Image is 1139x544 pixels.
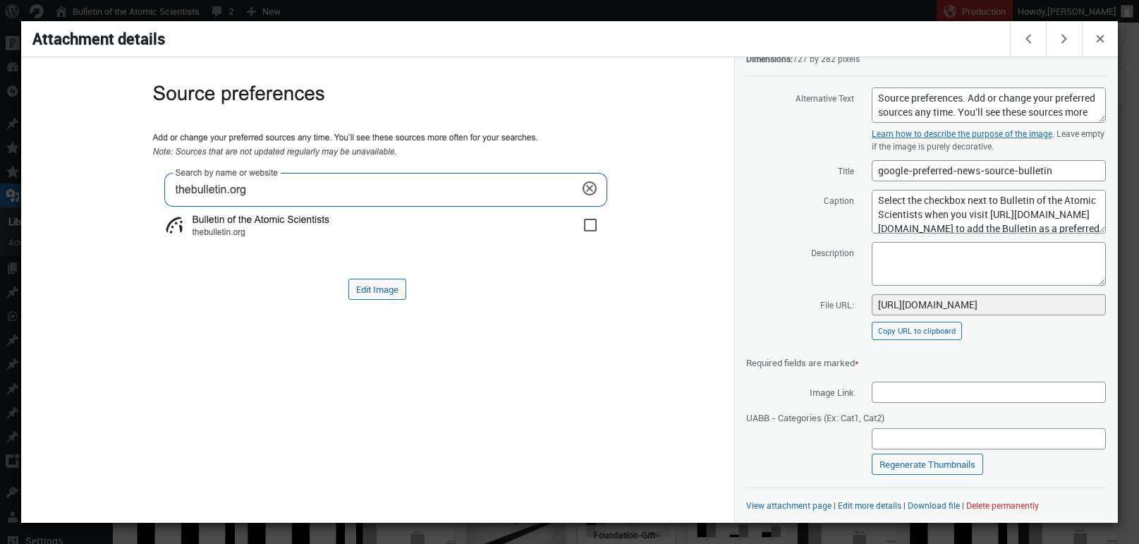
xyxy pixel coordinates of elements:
[962,500,964,511] span: |
[872,190,1106,234] textarea: Select the checkbox next to Bulletin of the Atomic Scientists when you visit [URL][DOMAIN_NAME][D...
[908,500,960,511] a: Download file
[746,159,854,181] label: Title
[348,279,406,300] button: Edit Image
[872,454,983,475] a: Regenerate Thumbnails
[21,21,1012,56] h1: Attachment details
[746,53,793,64] strong: Dimensions:
[746,189,854,210] label: Caption
[746,406,884,428] span: UABB - Categories (Ex: Cat1, Cat2)
[872,128,1052,139] a: Learn how to describe the purpose of the image(opens in a new tab)
[746,381,854,402] span: Image Link
[746,52,1107,65] div: 727 by 282 pixels
[746,356,859,369] span: Required fields are marked
[872,127,1106,152] p: . Leave empty if the image is purely decorative.
[746,87,854,108] label: Alternative Text
[834,500,836,511] span: |
[903,500,906,511] span: |
[746,500,832,511] a: View attachment page
[746,241,854,262] label: Description
[838,500,901,511] a: Edit more details
[872,87,1106,123] textarea: Source preferences. Add or change your preferred sources any time. You'll see these sources more ...
[746,294,854,315] label: File URL:
[966,500,1039,511] button: Delete permanently
[872,322,962,340] button: Copy URL to clipboard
